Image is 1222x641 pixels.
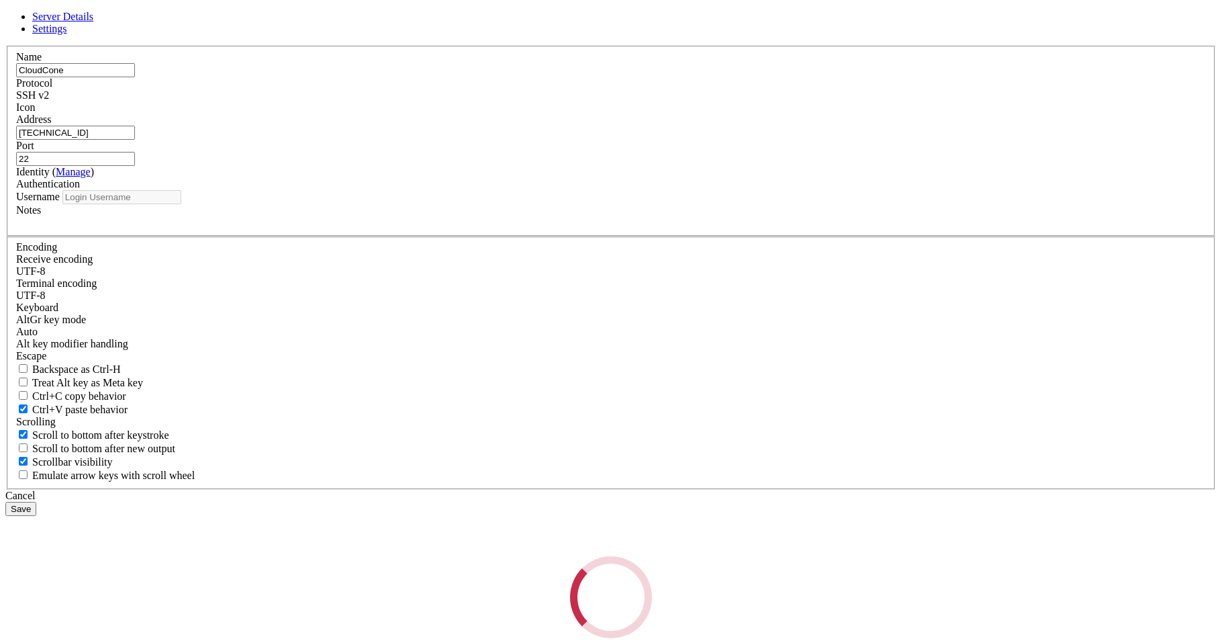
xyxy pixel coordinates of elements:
label: If true, the backspace should send BS ('\x08', aka ^H). Otherwise the backspace key should send '... [16,364,121,375]
a: Server Details [32,11,93,22]
span: Scroll to bottom after keystroke [32,429,169,441]
div: UTF-8 [16,290,1206,302]
label: Controls how the Alt key is handled. Escape: Send an ESC prefix. 8-Bit: Add 128 to the typed char... [16,338,128,349]
span: UTF-8 [16,290,46,301]
input: Treat Alt key as Meta key [19,378,28,386]
label: Address [16,114,51,125]
label: Ctrl-C copies if true, send ^C to host if false. Ctrl-Shift-C sends ^C to host if true, copies if... [16,390,126,402]
label: Port [16,140,34,151]
label: Whether to scroll to the bottom on any keystroke. [16,429,169,441]
label: Name [16,51,42,62]
label: Scrolling [16,416,56,427]
div: Cancel [5,490,1217,502]
span: Ctrl+V paste behavior [32,404,128,415]
label: When using the alternative screen buffer, and DECCKM (Application Cursor Keys) is active, mouse w... [16,470,195,481]
input: Scroll to bottom after new output [19,443,28,452]
a: Settings [32,23,67,34]
label: Encoding [16,241,57,253]
input: Ctrl+V paste behavior [19,404,28,413]
span: Scroll to bottom after new output [32,443,175,454]
label: Set the expected encoding for data received from the host. If the encodings do not match, visual ... [16,253,93,265]
input: Port Number [16,152,135,166]
input: Server Name [16,63,135,77]
span: Ctrl+C copy behavior [32,390,126,402]
label: Icon [16,101,35,113]
span: Treat Alt key as Meta key [32,377,143,388]
label: Whether the Alt key acts as a Meta key or as a distinct Alt key. [16,377,143,388]
span: Backspace as Ctrl-H [32,364,121,375]
span: SSH v2 [16,89,49,101]
a: Manage [56,166,91,177]
label: The vertical scrollbar mode. [16,456,113,468]
label: Protocol [16,77,52,89]
span: ( ) [52,166,94,177]
button: Save [5,502,36,516]
input: Host Name or IP [16,126,135,140]
input: Login Username [62,190,181,204]
div: UTF-8 [16,265,1206,277]
label: Authentication [16,178,80,189]
input: Ctrl+C copy behavior [19,391,28,400]
label: Notes [16,204,41,216]
label: Identity [16,166,94,177]
label: Scroll to bottom after new output. [16,443,175,454]
label: Set the expected encoding for data received from the host. If the encodings do not match, visual ... [16,314,86,325]
div: Escape [16,350,1206,362]
input: Scroll to bottom after keystroke [19,430,28,439]
input: Backspace as Ctrl-H [19,364,28,373]
label: The default terminal encoding. ISO-2022 enables character map translations (like graphics maps). ... [16,277,97,289]
label: Username [16,191,60,202]
div: SSH v2 [16,89,1206,101]
label: Ctrl+V pastes if true, sends ^V to host if false. Ctrl+Shift+V sends ^V to host if true, pastes i... [16,404,128,415]
div: Auto [16,326,1206,338]
span: Auto [16,326,38,337]
input: Scrollbar visibility [19,457,28,466]
input: Emulate arrow keys with scroll wheel [19,470,28,479]
span: UTF-8 [16,265,46,277]
span: Scrollbar visibility [32,456,113,468]
span: Escape [16,350,46,361]
label: Keyboard [16,302,58,313]
span: Emulate arrow keys with scroll wheel [32,470,195,481]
